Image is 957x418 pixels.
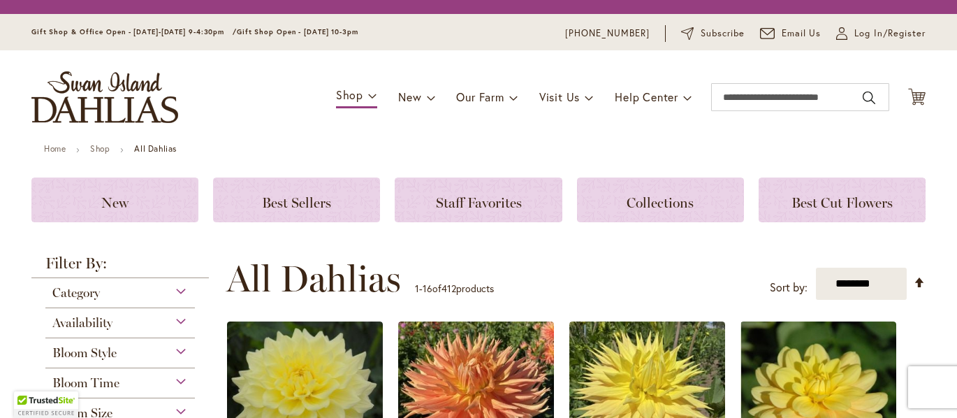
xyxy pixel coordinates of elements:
[836,27,926,41] a: Log In/Register
[90,143,110,154] a: Shop
[565,27,650,41] a: [PHONE_NUMBER]
[441,282,456,295] span: 412
[52,285,100,301] span: Category
[398,89,421,104] span: New
[681,27,745,41] a: Subscribe
[423,282,432,295] span: 16
[52,345,117,361] span: Bloom Style
[456,89,504,104] span: Our Farm
[31,256,209,278] strong: Filter By:
[31,71,178,123] a: store logo
[213,178,380,222] a: Best Sellers
[615,89,678,104] span: Help Center
[577,178,744,222] a: Collections
[31,27,237,36] span: Gift Shop & Office Open - [DATE]-[DATE] 9-4:30pm /
[760,27,821,41] a: Email Us
[31,178,198,222] a: New
[262,194,331,211] span: Best Sellers
[627,194,694,211] span: Collections
[237,27,358,36] span: Gift Shop Open - [DATE] 10-3pm
[701,27,745,41] span: Subscribe
[415,282,419,295] span: 1
[14,391,78,418] div: TrustedSite Certified
[336,87,363,102] span: Shop
[863,87,875,109] button: Search
[782,27,821,41] span: Email Us
[44,143,66,154] a: Home
[436,194,522,211] span: Staff Favorites
[226,258,401,300] span: All Dahlias
[101,194,129,211] span: New
[52,315,112,331] span: Availability
[770,275,808,301] label: Sort by:
[539,89,580,104] span: Visit Us
[759,178,926,222] a: Best Cut Flowers
[854,27,926,41] span: Log In/Register
[134,143,177,154] strong: All Dahlias
[395,178,562,222] a: Staff Favorites
[791,194,893,211] span: Best Cut Flowers
[52,375,119,391] span: Bloom Time
[415,278,494,300] p: - of products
